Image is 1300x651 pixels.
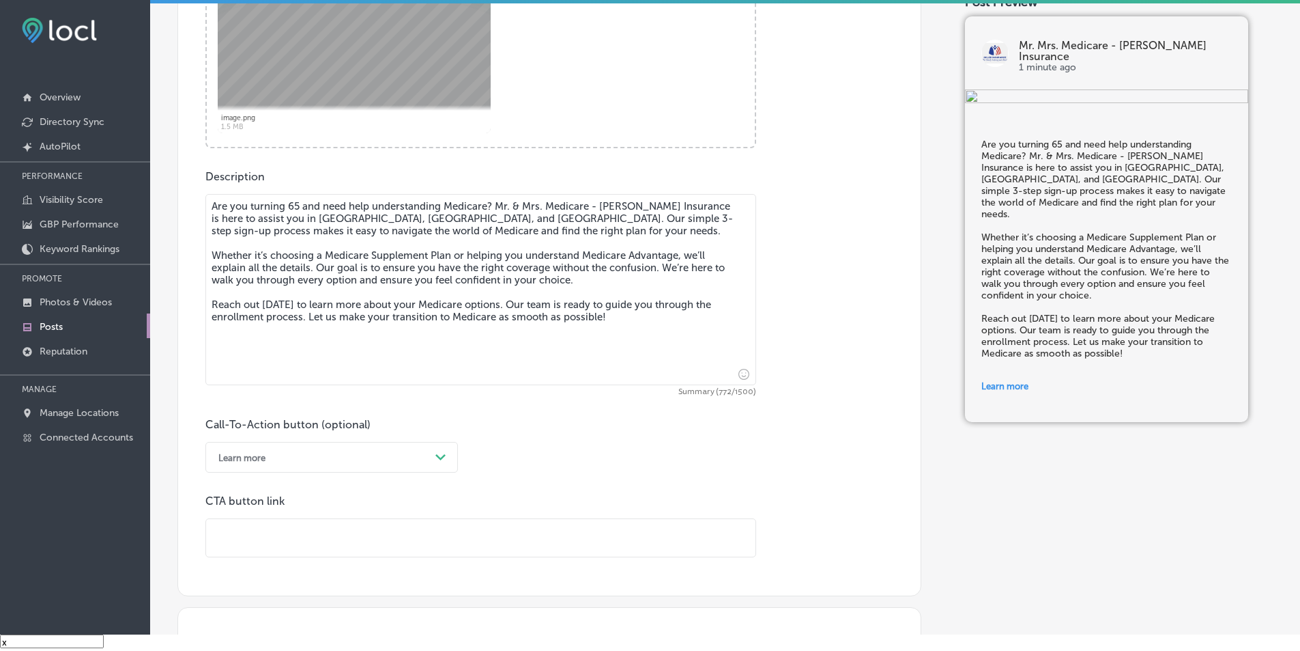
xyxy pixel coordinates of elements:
[40,346,87,357] p: Reputation
[40,321,63,333] p: Posts
[205,495,756,508] p: CTA button link
[218,452,265,462] div: Learn more
[40,219,119,230] p: GBP Performance
[1019,62,1232,73] p: 1 minute ago
[965,89,1248,106] img: 7e7582bc-e9ce-44f4-b77d-29dbaeb6e976
[40,116,104,128] p: Directory Sync
[40,92,81,103] p: Overview
[205,170,265,183] label: Description
[732,365,749,383] span: Insert emoji
[40,194,103,206] p: Visibility Score
[40,243,119,255] p: Keyword Rankings
[22,18,97,43] img: fda3e92497d09a02dc62c9cd864e3231.png
[1019,40,1232,62] p: Mr. Mrs. Medicare - [PERSON_NAME] Insurance
[205,418,371,431] label: Call-To-Action button (optional)
[40,141,81,152] p: AutoPilot
[981,139,1232,359] h5: Are you turning 65 and need help understanding Medicare? Mr. & Mrs. Medicare - [PERSON_NAME] Insu...
[205,194,756,385] textarea: Are you turning 65 and need help understanding Medicare? Mr. & Mrs. Medicare - [PERSON_NAME] Insu...
[981,381,1028,391] span: Learn more
[981,40,1009,67] img: logo
[40,407,119,419] p: Manage Locations
[205,388,756,396] span: Summary (772/1500)
[40,432,133,443] p: Connected Accounts
[40,296,112,308] p: Photos & Videos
